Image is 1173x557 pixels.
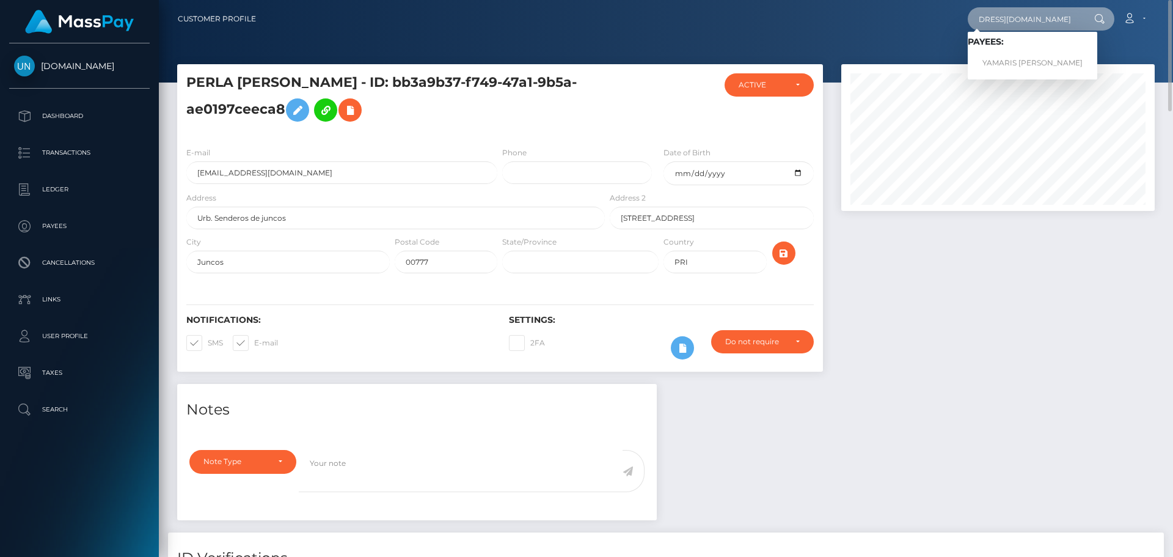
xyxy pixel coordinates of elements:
[968,37,1097,47] h6: Payees:
[509,335,545,351] label: 2FA
[14,254,145,272] p: Cancellations
[9,211,150,242] a: Payees
[509,315,813,325] h6: Settings:
[9,138,150,168] a: Transactions
[9,174,150,205] a: Ledger
[395,237,439,248] label: Postal Code
[725,337,786,347] div: Do not require
[25,10,134,34] img: MassPay Logo
[14,144,145,162] p: Transactions
[14,180,145,199] p: Ledger
[14,364,145,382] p: Taxes
[9,394,150,425] a: Search
[189,450,296,473] button: Note Type
[14,56,35,76] img: Unlockt.me
[739,80,786,90] div: ACTIVE
[9,248,150,278] a: Cancellations
[968,7,1083,31] input: Search...
[663,147,711,158] label: Date of Birth
[186,335,223,351] label: SMS
[968,52,1097,75] a: YAMARIS [PERSON_NAME]
[14,400,145,419] p: Search
[14,290,145,309] p: Links
[725,73,814,97] button: ACTIVE
[186,73,598,128] h5: PERLA [PERSON_NAME] - ID: bb3a9b37-f749-47a1-9b5a-ae0197ceeca8
[186,315,491,325] h6: Notifications:
[186,399,648,421] h4: Notes
[178,6,256,32] a: Customer Profile
[9,61,150,72] span: [DOMAIN_NAME]
[711,330,814,353] button: Do not require
[502,237,557,248] label: State/Province
[186,237,201,248] label: City
[610,193,646,204] label: Address 2
[186,147,210,158] label: E-mail
[14,107,145,125] p: Dashboard
[14,217,145,235] p: Payees
[9,321,150,352] a: User Profile
[14,327,145,345] p: User Profile
[9,358,150,388] a: Taxes
[9,284,150,315] a: Links
[233,335,278,351] label: E-mail
[203,457,268,467] div: Note Type
[186,193,216,204] label: Address
[663,237,694,248] label: Country
[502,147,527,158] label: Phone
[9,101,150,131] a: Dashboard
